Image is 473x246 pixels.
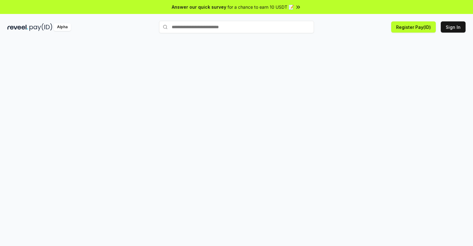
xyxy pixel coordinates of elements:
[441,21,466,33] button: Sign In
[7,23,28,31] img: reveel_dark
[172,4,226,10] span: Answer our quick survey
[29,23,52,31] img: pay_id
[54,23,71,31] div: Alpha
[228,4,294,10] span: for a chance to earn 10 USDT 📝
[391,21,436,33] button: Register Pay(ID)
